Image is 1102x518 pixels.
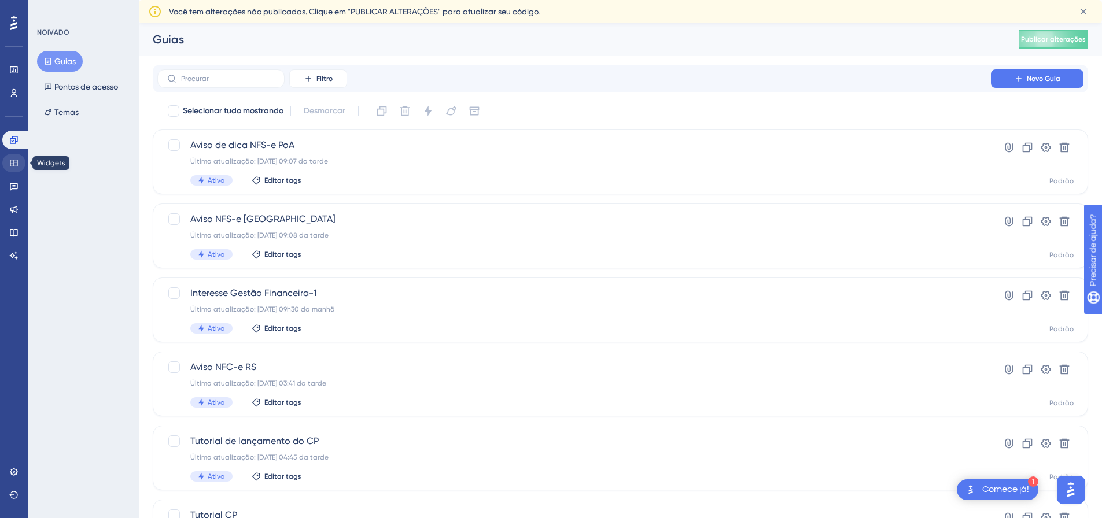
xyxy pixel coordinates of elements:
[1049,399,1074,407] font: Padrão
[208,250,224,258] font: Ativo
[264,324,301,332] font: Editar tags
[964,483,978,497] img: imagem-do-lançador-texto-alternativo
[54,82,118,91] font: Pontos de acesso
[37,51,83,72] button: Guias
[1053,472,1088,507] iframe: Iniciador do Assistente de IA do UserGuiding
[169,7,540,16] font: Você tem alterações não publicadas. Clique em "PUBLICAR ALTERAÇÕES" para atualizar seu código.
[289,69,347,88] button: Filtro
[264,250,301,258] font: Editar tags
[252,250,301,259] button: Editar tags
[982,484,1029,494] font: Comece já!
[190,435,319,446] font: Tutorial de lançamento do CP
[208,398,224,406] font: Ativo
[304,106,345,116] font: Desmarcar
[54,108,79,117] font: Temas
[54,57,76,66] font: Guias
[1027,75,1060,83] font: Novo Guia
[1031,479,1035,485] font: 1
[190,213,336,224] font: Aviso NFS-e [GEOGRAPHIC_DATA]
[190,305,335,313] font: Última atualização: [DATE] 09h30 da manhã
[252,176,301,185] button: Editar tags
[190,361,256,372] font: Aviso NFC-e RS
[190,231,329,239] font: Última atualização: [DATE] 09:08 da tarde
[252,472,301,481] button: Editar tags
[181,75,275,83] input: Procurar
[264,176,301,184] font: Editar tags
[190,379,326,387] font: Última atualização: [DATE] 03:41 da tarde
[991,69,1083,88] button: Novo Guia
[208,324,224,332] font: Ativo
[264,398,301,406] font: Editar tags
[153,32,184,46] font: Guias
[208,176,224,184] font: Ativo
[1049,251,1074,259] font: Padrão
[1049,177,1074,185] font: Padrão
[1049,473,1074,481] font: Padrão
[252,324,301,333] button: Editar tags
[190,157,328,165] font: Última atualização: [DATE] 09:07 da tarde
[264,472,301,480] font: Editar tags
[27,5,99,14] font: Precisar de ajuda?
[252,398,301,407] button: Editar tags
[37,76,125,97] button: Pontos de acesso
[1049,325,1074,333] font: Padrão
[37,102,86,123] button: Temas
[190,139,294,150] font: Aviso de dica NFS-e PoA
[1021,35,1086,43] font: Publicar alterações
[957,479,1038,500] div: Abra a lista de verificação Comece!, módulos restantes: 1
[183,106,283,116] font: Selecionar tudo mostrando
[190,287,317,298] font: Interesse Gestão Financeira-1
[37,28,69,36] font: NOIVADO
[190,453,329,461] font: Última atualização: [DATE] 04:45 da tarde
[316,75,333,83] font: Filtro
[208,472,224,480] font: Ativo
[1019,30,1088,49] button: Publicar alterações
[298,101,351,121] button: Desmarcar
